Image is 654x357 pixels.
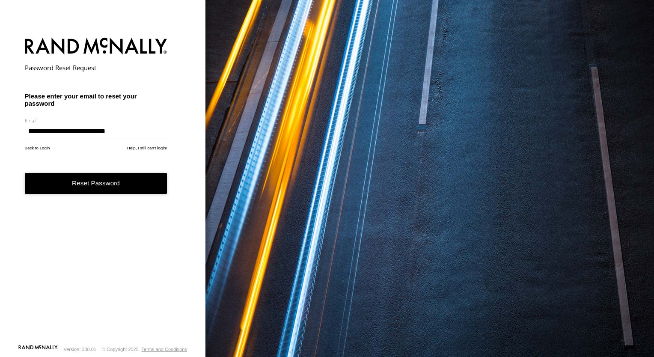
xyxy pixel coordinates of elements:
[142,347,187,352] a: Terms and Conditions
[127,146,167,150] a: Help, I still can't login!
[25,146,50,150] a: Back to Login
[102,347,187,352] div: © Copyright 2025 -
[25,117,167,124] label: Email
[18,345,58,354] a: Visit our Website
[25,63,167,72] h2: Password Reset Request
[25,173,167,194] button: Reset Password
[25,36,167,58] img: Rand McNally
[64,347,96,352] div: Version: 308.01
[25,92,167,107] h3: Please enter your email to reset your password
